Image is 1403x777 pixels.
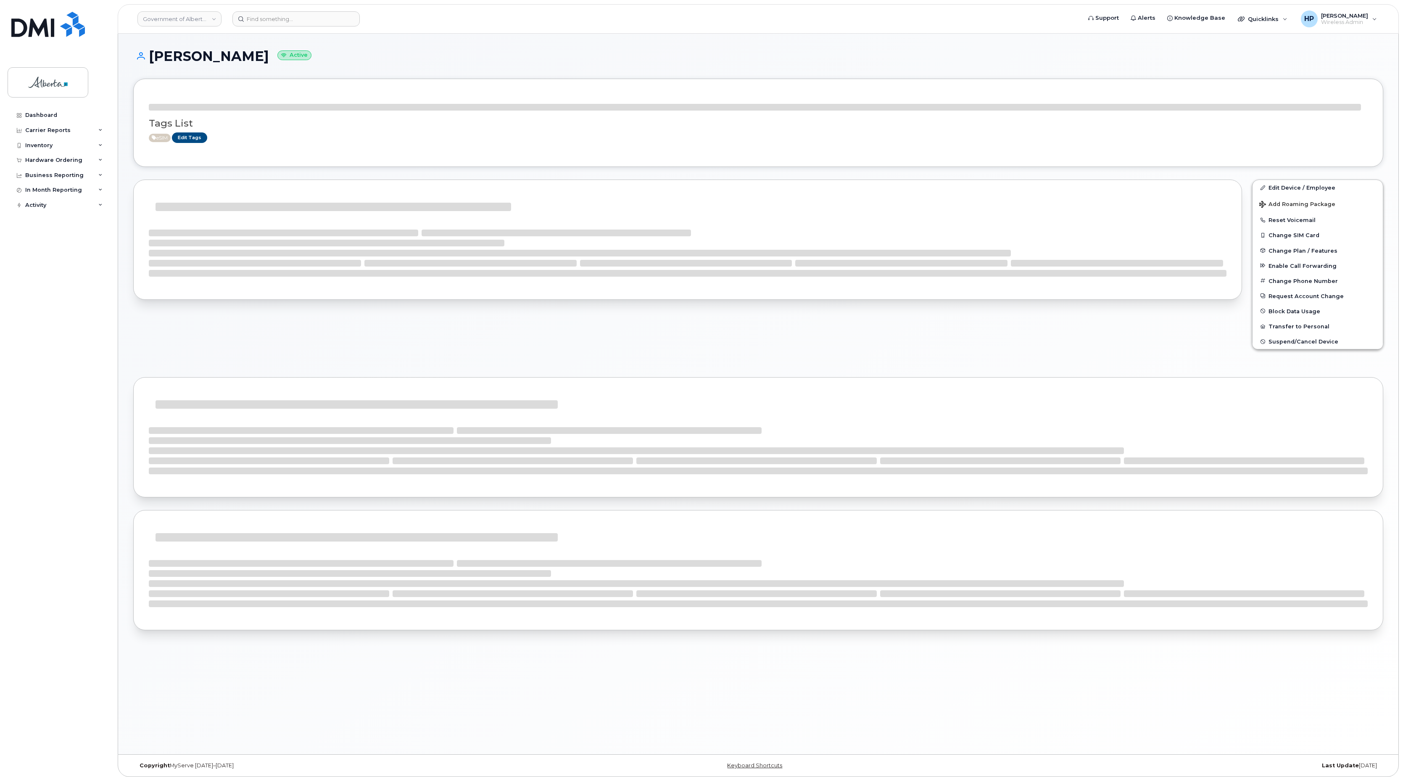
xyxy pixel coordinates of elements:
[1269,262,1337,269] span: Enable Call Forwarding
[1253,304,1383,319] button: Block Data Usage
[967,762,1383,769] div: [DATE]
[1259,201,1335,209] span: Add Roaming Package
[277,50,311,60] small: Active
[1253,195,1383,212] button: Add Roaming Package
[1322,762,1359,769] strong: Last Update
[1269,338,1338,345] span: Suspend/Cancel Device
[140,762,170,769] strong: Copyright
[1253,227,1383,243] button: Change SIM Card
[133,762,550,769] div: MyServe [DATE]–[DATE]
[149,134,171,142] span: Active
[1253,319,1383,334] button: Transfer to Personal
[149,118,1368,129] h3: Tags List
[1253,288,1383,304] button: Request Account Change
[1253,180,1383,195] a: Edit Device / Employee
[1253,258,1383,273] button: Enable Call Forwarding
[1253,212,1383,227] button: Reset Voicemail
[727,762,782,769] a: Keyboard Shortcuts
[1253,273,1383,288] button: Change Phone Number
[1269,247,1337,254] span: Change Plan / Features
[133,49,1383,63] h1: [PERSON_NAME]
[172,132,207,143] a: Edit Tags
[1253,243,1383,258] button: Change Plan / Features
[1253,334,1383,349] button: Suspend/Cancel Device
